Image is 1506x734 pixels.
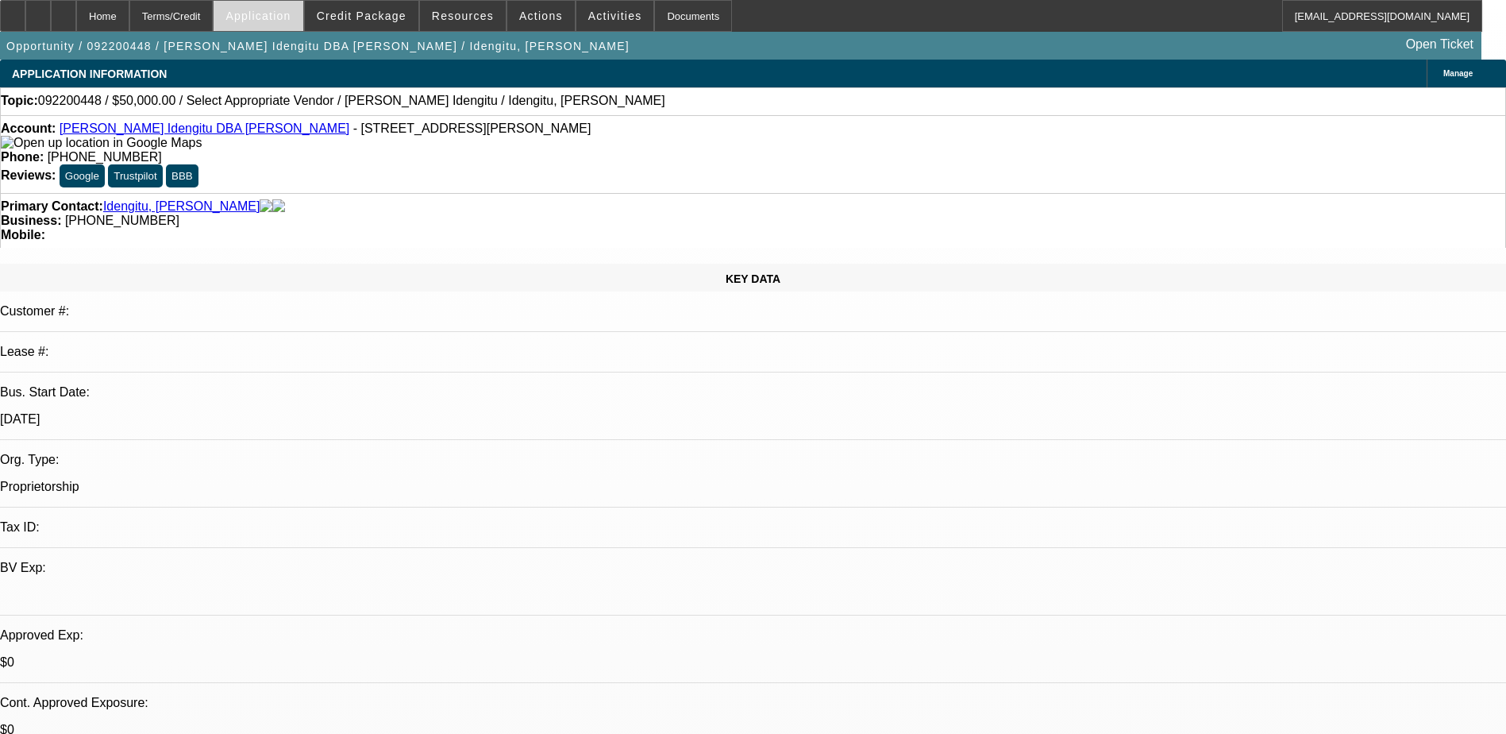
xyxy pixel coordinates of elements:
img: facebook-icon.png [260,199,272,214]
button: Application [214,1,302,31]
span: APPLICATION INFORMATION [12,68,167,80]
strong: Business: [1,214,61,227]
span: KEY DATA [726,272,780,285]
button: Activities [576,1,654,31]
span: Resources [432,10,494,22]
strong: Phone: [1,150,44,164]
img: linkedin-icon.png [272,199,285,214]
span: Credit Package [317,10,406,22]
a: View Google Maps [1,136,202,149]
button: Resources [420,1,506,31]
strong: Mobile: [1,228,45,241]
strong: Primary Contact: [1,199,103,214]
span: [PHONE_NUMBER] [65,214,179,227]
span: - [STREET_ADDRESS][PERSON_NAME] [353,122,591,135]
button: Credit Package [305,1,418,31]
img: Open up location in Google Maps [1,136,202,150]
span: 092200448 / $50,000.00 / Select Appropriate Vendor / [PERSON_NAME] Idengitu / Idengitu, [PERSON_N... [38,94,665,108]
a: Open Ticket [1400,31,1480,58]
strong: Topic: [1,94,38,108]
a: Idengitu, [PERSON_NAME] [103,199,260,214]
button: Google [60,164,105,187]
a: [PERSON_NAME] Idengitu DBA [PERSON_NAME] [60,122,349,135]
strong: Reviews: [1,168,56,182]
button: BBB [166,164,198,187]
strong: Account: [1,122,56,135]
span: Actions [519,10,563,22]
span: Manage [1443,69,1473,78]
button: Actions [507,1,575,31]
span: Opportunity / 092200448 / [PERSON_NAME] Idengitu DBA [PERSON_NAME] / Idengitu, [PERSON_NAME] [6,40,630,52]
span: Application [225,10,291,22]
span: [PHONE_NUMBER] [48,150,162,164]
button: Trustpilot [108,164,162,187]
span: Activities [588,10,642,22]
